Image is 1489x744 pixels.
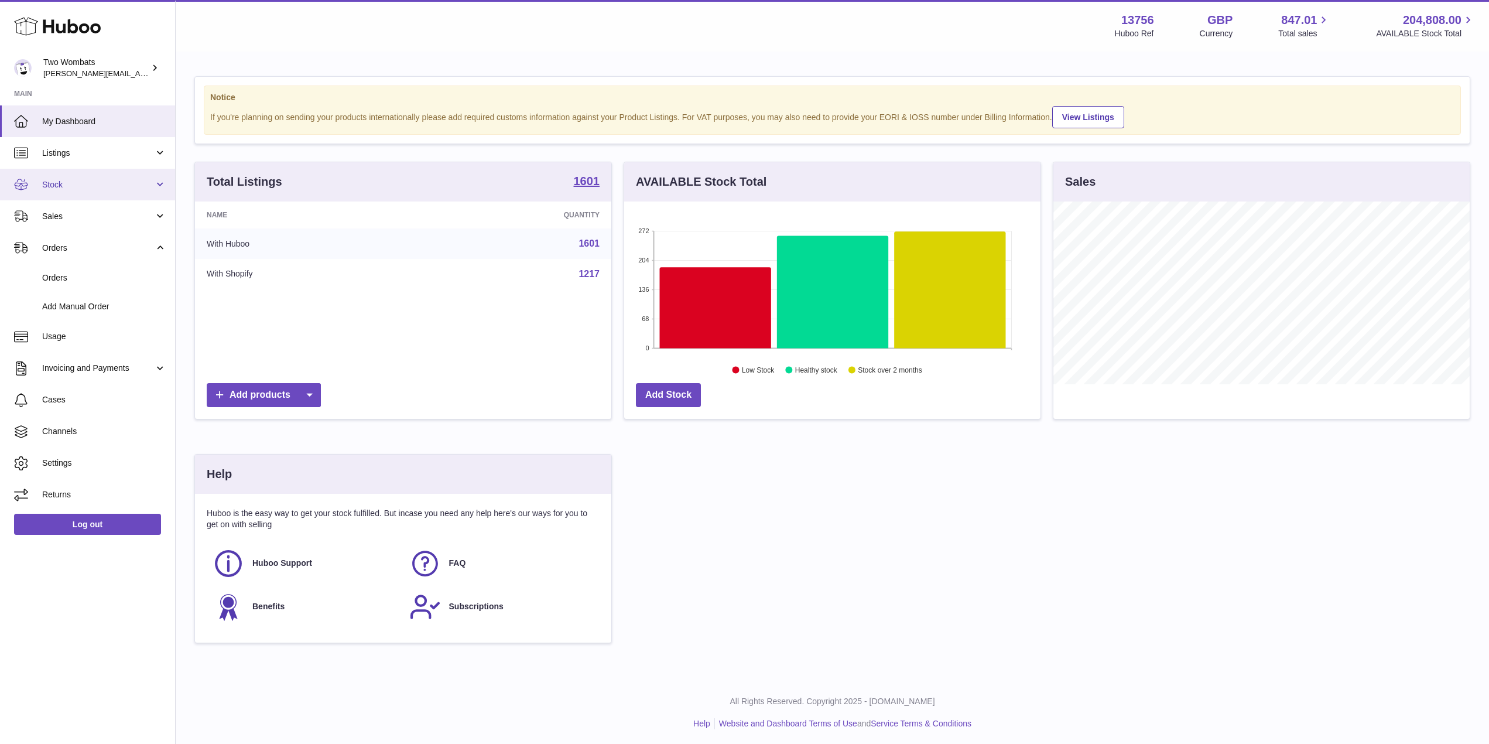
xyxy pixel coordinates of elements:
li: and [715,718,971,729]
th: Name [195,202,419,228]
span: Subscriptions [449,601,504,612]
a: Add products [207,383,321,407]
span: Orders [42,272,166,284]
a: FAQ [409,548,594,579]
a: 1601 [579,238,600,248]
a: Service Terms & Conditions [871,719,971,728]
div: If you're planning on sending your products internationally please add required customs informati... [210,104,1454,128]
span: 847.01 [1281,12,1317,28]
h3: AVAILABLE Stock Total [636,174,766,190]
span: Orders [42,243,154,254]
text: 0 [645,344,649,351]
span: Listings [42,148,154,159]
span: Channels [42,426,166,437]
img: philip.carroll@twowombats.com [14,59,32,77]
p: Huboo is the easy way to get your stock fulfilled. But incase you need any help here's our ways f... [207,508,600,530]
span: Cases [42,394,166,405]
td: With Shopify [195,259,419,289]
strong: Notice [210,92,1454,103]
text: Stock over 2 months [858,366,922,374]
a: 847.01 Total sales [1278,12,1330,39]
a: Subscriptions [409,591,594,623]
strong: GBP [1207,12,1233,28]
span: Total sales [1278,28,1330,39]
text: 204 [638,257,649,264]
p: All Rights Reserved. Copyright 2025 - [DOMAIN_NAME] [185,696,1480,707]
div: Two Wombats [43,57,149,79]
div: Currency [1200,28,1233,39]
span: Stock [42,179,154,190]
td: With Huboo [195,228,419,259]
a: Add Stock [636,383,701,407]
a: View Listings [1052,106,1124,128]
span: Add Manual Order [42,301,166,312]
text: 136 [638,286,649,293]
h3: Sales [1065,174,1096,190]
a: 204,808.00 AVAILABLE Stock Total [1376,12,1475,39]
text: 272 [638,227,649,234]
span: [PERSON_NAME][EMAIL_ADDRESS][PERSON_NAME][DOMAIN_NAME] [43,69,297,78]
h3: Help [207,466,232,482]
text: Healthy stock [795,366,838,374]
h3: Total Listings [207,174,282,190]
span: My Dashboard [42,116,166,127]
a: Benefits [213,591,398,623]
a: 1217 [579,269,600,279]
a: Huboo Support [213,548,398,579]
span: Benefits [252,601,285,612]
text: 68 [642,315,649,322]
a: Log out [14,514,161,535]
span: FAQ [449,558,466,569]
text: Low Stock [742,366,775,374]
a: Help [693,719,710,728]
span: Settings [42,458,166,469]
div: Huboo Ref [1115,28,1154,39]
strong: 1601 [574,175,600,187]
a: Website and Dashboard Terms of Use [719,719,857,728]
span: Huboo Support [252,558,312,569]
a: 1601 [574,175,600,189]
span: Usage [42,331,166,342]
th: Quantity [419,202,611,228]
span: AVAILABLE Stock Total [1376,28,1475,39]
strong: 13756 [1121,12,1154,28]
span: Sales [42,211,154,222]
span: 204,808.00 [1403,12,1461,28]
span: Returns [42,489,166,500]
span: Invoicing and Payments [42,363,154,374]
